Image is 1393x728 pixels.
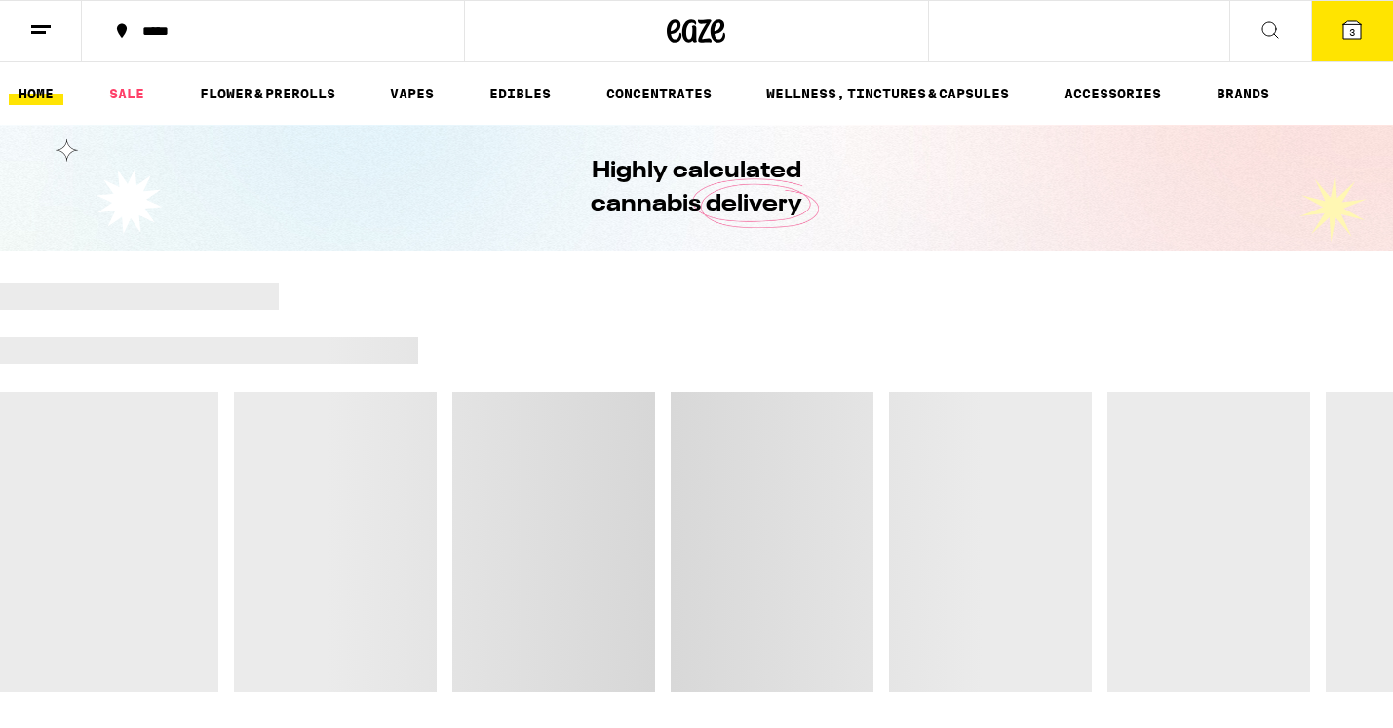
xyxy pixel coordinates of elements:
button: 3 [1311,1,1393,61]
span: 3 [1349,26,1355,38]
a: EDIBLES [480,82,561,105]
h1: Highly calculated cannabis delivery [536,155,858,221]
a: HOME [9,82,63,105]
a: WELLNESS, TINCTURES & CAPSULES [756,82,1019,105]
a: ACCESSORIES [1055,82,1171,105]
button: BRANDS [1207,82,1279,105]
a: FLOWER & PREROLLS [190,82,345,105]
a: SALE [99,82,154,105]
a: VAPES [380,82,444,105]
a: CONCENTRATES [597,82,721,105]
